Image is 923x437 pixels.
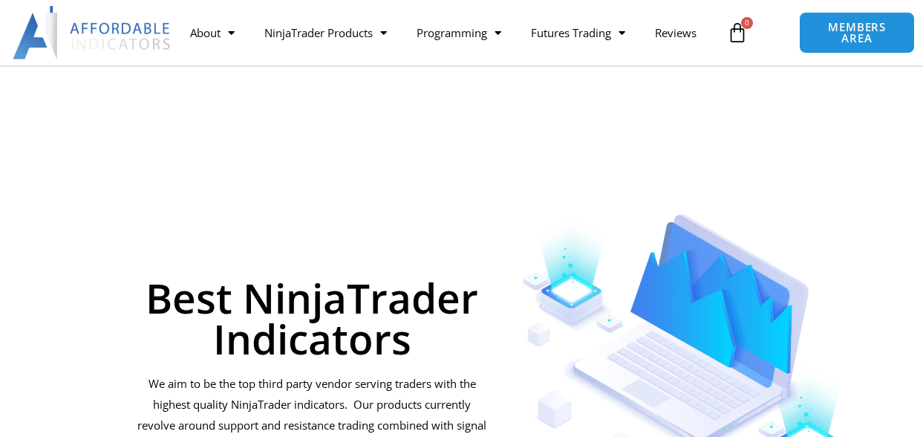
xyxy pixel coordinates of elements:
[249,16,402,50] a: NinjaTrader Products
[705,11,770,54] a: 0
[13,6,172,59] img: LogoAI | Affordable Indicators – NinjaTrader
[175,16,720,50] nav: Menu
[175,16,249,50] a: About
[815,22,899,44] span: MEMBERS AREA
[137,277,486,359] h1: Best NinjaTrader Indicators
[741,17,753,29] span: 0
[640,16,711,50] a: Reviews
[516,16,640,50] a: Futures Trading
[402,16,516,50] a: Programming
[799,12,915,54] a: MEMBERS AREA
